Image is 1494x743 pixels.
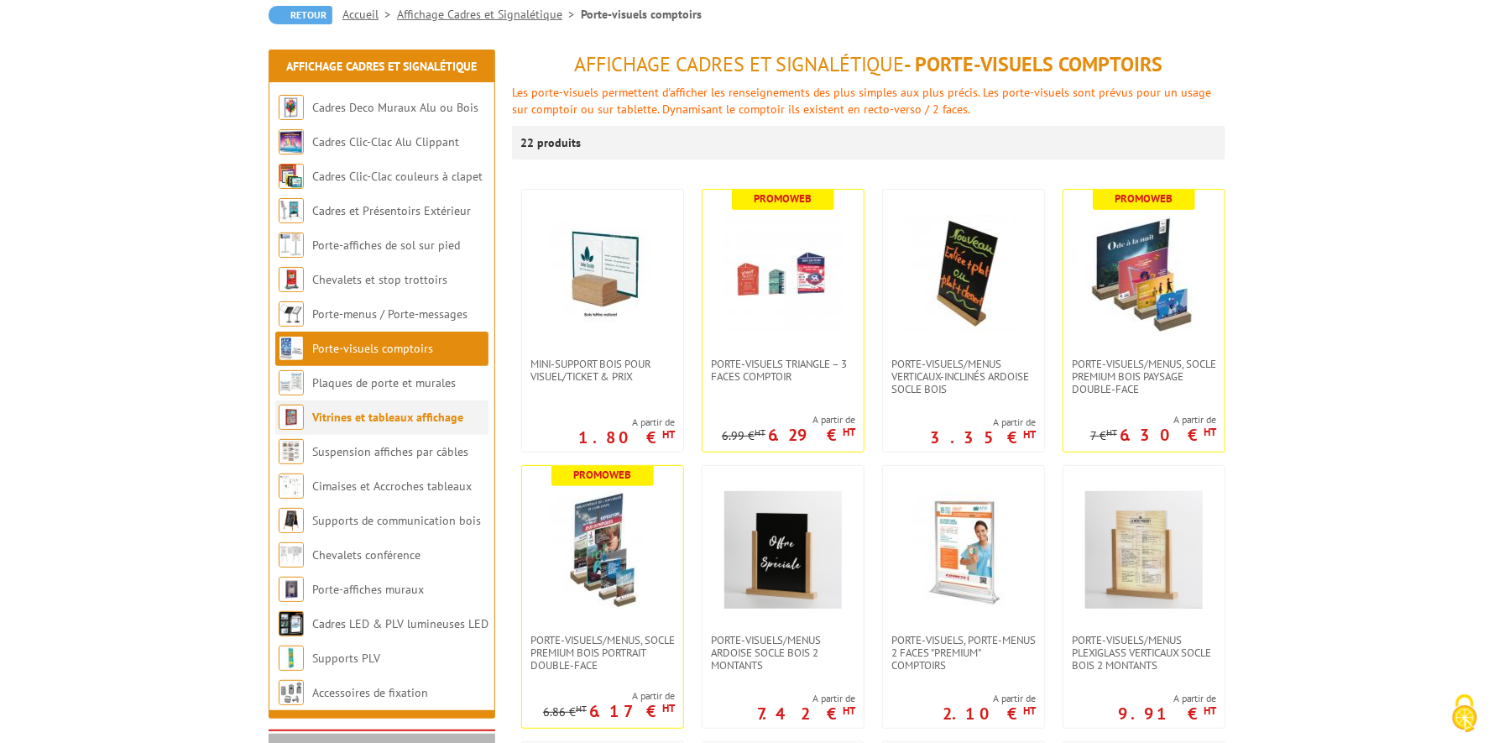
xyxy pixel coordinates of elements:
[578,432,675,442] p: 1.80 €
[279,198,304,223] img: Cadres et Présentoirs Extérieur
[279,680,304,705] img: Accessoires de fixation
[1118,692,1216,705] span: A partir de
[703,358,864,383] a: Porte-visuels triangle – 3 faces comptoir
[544,491,661,609] img: PORTE-VISUELS/MENUS, SOCLE PREMIUM BOIS PORTRAIT DOUBLE-FACE
[724,215,842,332] img: Porte-visuels triangle – 3 faces comptoir
[342,7,397,22] a: Accueil
[312,616,488,631] a: Cadres LED & PLV lumineuses LED
[581,6,702,23] li: Porte-visuels comptoirs
[943,709,1036,719] p: 2.10 €
[703,634,864,672] a: Porte-Visuels/Menus ARDOISE Socle Bois 2 Montants
[943,692,1036,705] span: A partir de
[512,54,1225,76] h1: - Porte-visuels comptoirs
[843,704,855,718] sup: HT
[279,439,304,464] img: Suspension affiches par câbles
[522,634,683,672] a: PORTE-VISUELS/MENUS, SOCLE PREMIUM BOIS PORTRAIT DOUBLE-FACE
[1072,358,1216,395] span: PORTE-VISUELS/MENUS, SOCLE PREMIUM BOIS PAYSAGE DOUBLE-FACE
[755,426,765,438] sup: HT
[711,634,855,672] span: Porte-Visuels/Menus ARDOISE Socle Bois 2 Montants
[574,468,632,482] b: Promoweb
[883,634,1044,672] a: Porte-visuels, Porte-menus 2 faces "Premium" comptoirs
[1115,191,1173,206] b: Promoweb
[543,689,675,703] span: A partir de
[757,709,855,719] p: 7.42 €
[312,582,424,597] a: Porte-affiches muraux
[722,413,855,426] span: A partir de
[279,646,304,671] img: Supports PLV
[530,634,675,672] span: PORTE-VISUELS/MENUS, SOCLE PREMIUM BOIS PORTRAIT DOUBLE-FACE
[1063,634,1225,672] a: Porte-Visuels/Menus Plexiglass Verticaux Socle Bois 2 Montants
[1204,704,1216,718] sup: HT
[757,692,855,705] span: A partir de
[544,215,661,332] img: Mini-support bois pour visuel/ticket & prix
[312,410,463,425] a: Vitrines et tableaux affichage
[312,375,456,390] a: Plaques de porte et murales
[279,542,304,568] img: Chevalets conférence
[930,416,1036,429] span: A partir de
[312,513,481,528] a: Supports de communication bois
[279,370,304,395] img: Plaques de porte et murales
[905,215,1022,332] img: Porte-Visuels/Menus verticaux-inclinés ardoise socle bois
[575,51,905,77] span: Affichage Cadres et Signalétique
[312,547,421,562] a: Chevalets conférence
[1072,634,1216,672] span: Porte-Visuels/Menus Plexiglass Verticaux Socle Bois 2 Montants
[279,508,304,533] img: Supports de communication bois
[312,203,471,218] a: Cadres et Présentoirs Extérieur
[279,405,304,430] img: Vitrines et tableaux affichage
[1023,427,1036,442] sup: HT
[1118,709,1216,719] p: 9.91 €
[843,425,855,439] sup: HT
[312,238,460,253] a: Porte-affiches de sol sur pied
[543,706,587,719] p: 6.86 €
[279,129,304,154] img: Cadres Clic-Clac Alu Clippant
[662,701,675,715] sup: HT
[578,416,675,429] span: A partir de
[930,432,1036,442] p: 3.35 €
[397,7,581,22] a: Affichage Cadres et Signalétique
[905,491,1022,609] img: Porte-visuels, Porte-menus 2 faces
[279,577,304,602] img: Porte-affiches muraux
[1023,704,1036,718] sup: HT
[722,430,765,442] p: 6.99 €
[279,233,304,258] img: Porte-affiches de sol sur pied
[1444,693,1486,735] img: Cookies (fenêtre modale)
[279,611,304,636] img: Cadres LED & PLV lumineuses LED
[312,306,468,322] a: Porte-menus / Porte-messages
[279,474,304,499] img: Cimaises et Accroches tableaux
[576,703,587,714] sup: HT
[287,59,478,74] a: Affichage Cadres et Signalétique
[755,191,812,206] b: Promoweb
[1090,430,1117,442] p: 7 €
[530,358,675,383] span: Mini-support bois pour visuel/ticket & prix
[589,706,675,716] p: 6.17 €
[312,651,380,666] a: Supports PLV
[269,6,332,24] a: Retour
[279,164,304,189] img: Cadres Clic-Clac couleurs à clapet
[662,427,675,442] sup: HT
[522,358,683,383] a: Mini-support bois pour visuel/ticket & prix
[1090,413,1216,426] span: A partir de
[724,491,842,609] img: Porte-Visuels/Menus ARDOISE Socle Bois 2 Montants
[1063,358,1225,395] a: PORTE-VISUELS/MENUS, SOCLE PREMIUM BOIS PAYSAGE DOUBLE-FACE
[891,634,1036,672] span: Porte-visuels, Porte-menus 2 faces "Premium" comptoirs
[711,358,855,383] span: Porte-visuels triangle – 3 faces comptoir
[1106,426,1117,438] sup: HT
[312,169,483,184] a: Cadres Clic-Clac couleurs à clapet
[520,126,583,160] p: 22 produits
[312,479,472,494] a: Cimaises et Accroches tableaux
[1435,686,1494,743] button: Cookies (fenêtre modale)
[512,85,1211,117] span: Les porte-visuels permettent d'afficher les renseignements des plus simples aux plus précis. Les ...
[1204,425,1216,439] sup: HT
[312,272,447,287] a: Chevalets et stop trottoirs
[768,430,855,440] p: 6.29 €
[312,444,468,459] a: Suspension affiches par câbles
[1120,430,1216,440] p: 6.30 €
[1085,491,1203,609] img: Porte-Visuels/Menus Plexiglass Verticaux Socle Bois 2 Montants
[312,341,433,356] a: Porte-visuels comptoirs
[1085,215,1203,332] img: PORTE-VISUELS/MENUS, SOCLE PREMIUM BOIS PAYSAGE DOUBLE-FACE
[883,358,1044,395] a: Porte-Visuels/Menus verticaux-inclinés ardoise socle bois
[279,95,304,120] img: Cadres Deco Muraux Alu ou Bois
[279,336,304,361] img: Porte-visuels comptoirs
[312,134,459,149] a: Cadres Clic-Clac Alu Clippant
[891,358,1036,395] span: Porte-Visuels/Menus verticaux-inclinés ardoise socle bois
